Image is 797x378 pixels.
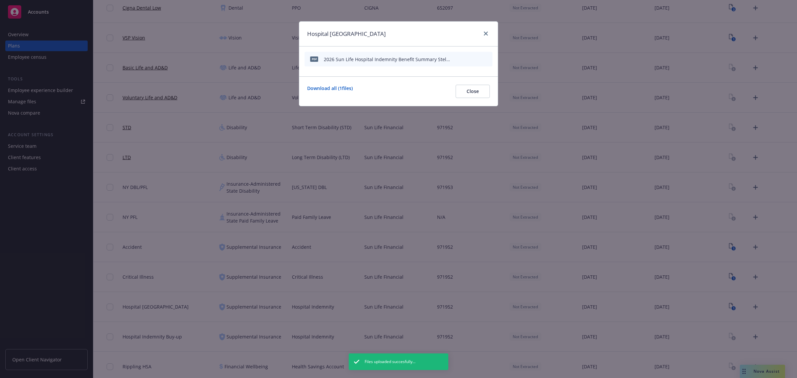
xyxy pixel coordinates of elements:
button: archive file [485,56,490,63]
button: preview file [473,56,479,63]
button: download file [463,56,468,63]
span: Files uploaded succesfully... [365,359,415,365]
div: 2026 Sun Life Hospital Indemnity Benefit Summary Stellar Cyber.pdf [324,56,451,63]
h1: Hospital [GEOGRAPHIC_DATA] [307,30,386,38]
a: Download all ( 1 files) [307,85,353,98]
button: Close [456,85,490,98]
a: close [482,30,490,38]
span: Close [467,88,479,94]
span: pdf [310,56,318,61]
